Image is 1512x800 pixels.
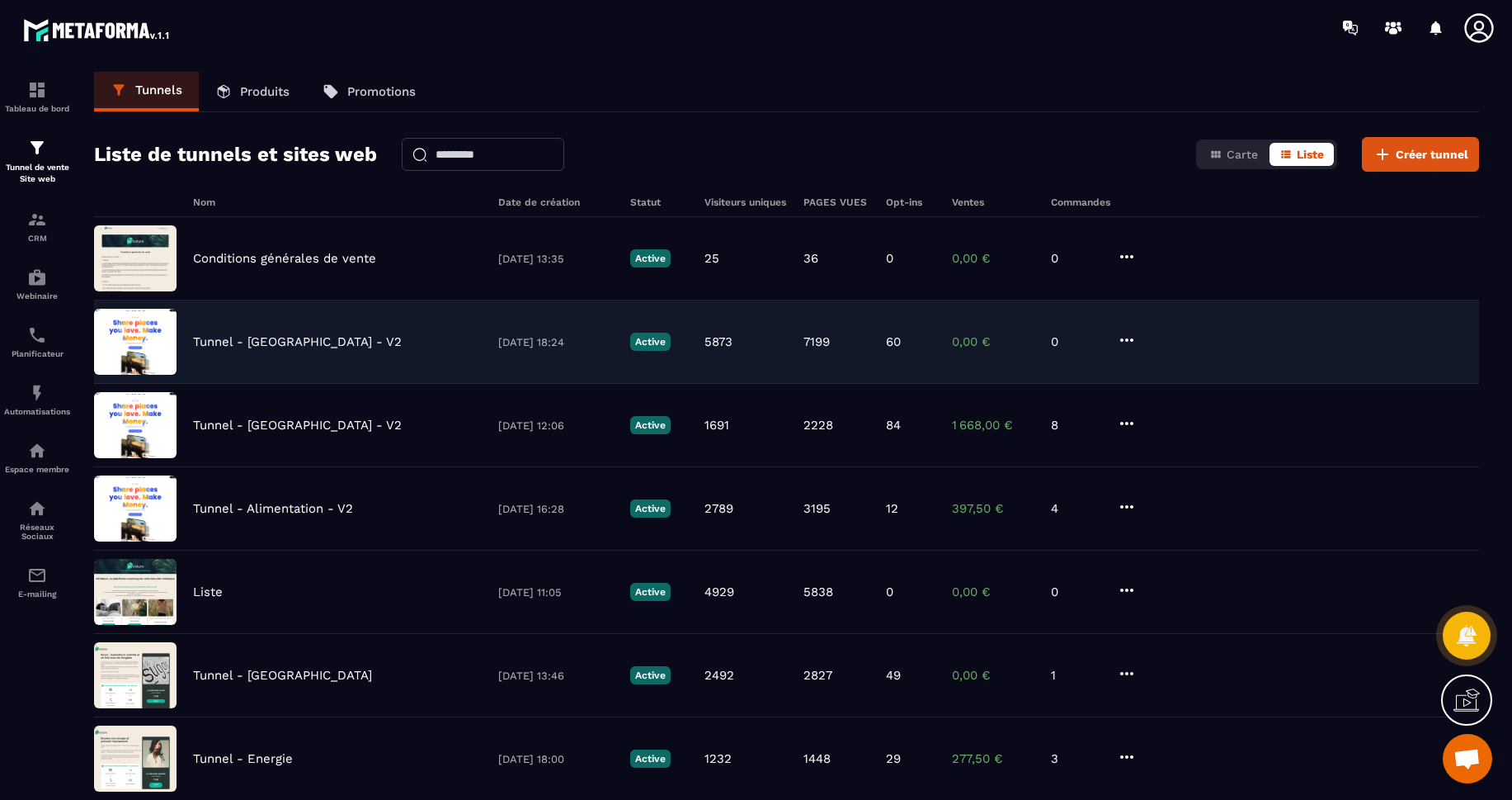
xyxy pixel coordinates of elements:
h6: Opt-ins [886,196,935,208]
h2: Liste de tunnels et sites web [94,138,377,171]
a: schedulerschedulerPlanificateur [4,313,70,371]
p: E-mailing [4,589,70,599]
p: 0 [1051,251,1100,266]
p: Webinaire [4,291,70,301]
p: Espace membre [4,465,70,474]
h6: Statut [630,196,688,208]
img: automations [27,267,47,287]
p: [DATE] 12:06 [498,419,614,432]
a: automationsautomationsEspace membre [4,428,70,486]
p: 1691 [704,418,729,433]
div: Ouvrir le chat [1443,734,1492,783]
p: Active [630,750,671,768]
p: CRM [4,234,70,243]
p: Active [630,583,671,601]
img: formation [27,210,47,230]
p: 60 [886,334,901,349]
h6: Commandes [1051,196,1110,208]
h6: PAGES VUES [803,196,869,208]
p: Promotions [347,84,416,99]
img: image [94,559,177,625]
p: 397,50 € [952,501,1034,516]
button: Liste [1269,143,1334,166]
p: [DATE] 18:00 [498,753,614,765]
p: Planificateur [4,349,70,358]
p: Réseaux Sociaux [4,523,70,541]
p: Active [630,416,671,434]
img: image [94,642,177,708]
a: emailemailE-mailing [4,553,70,611]
p: Tunnel - [GEOGRAPHIC_DATA] - V2 [193,418,402,433]
button: Carte [1199,143,1268,166]
a: social-networksocial-networkRéseaux Sociaux [4,486,70,553]
img: social-network [27,499,47,518]
p: 0,00 € [952,585,1034,599]
p: 277,50 € [952,751,1034,766]
p: 84 [886,418,901,433]
h6: Ventes [952,196,1034,208]
img: email [27,566,47,585]
p: 1448 [803,751,831,766]
img: formation [27,138,47,158]
p: 49 [886,668,901,683]
p: Tunnel de vente Site web [4,162,70,185]
p: 0,00 € [952,668,1034,683]
p: 25 [704,251,719,266]
p: 2492 [704,668,734,683]
h6: Nom [193,196,482,208]
p: 36 [803,251,818,266]
p: Automatisations [4,407,70,416]
p: 4929 [704,585,734,599]
p: [DATE] 18:24 [498,336,614,348]
a: formationformationTableau de bord [4,68,70,125]
img: image [94,476,177,542]
p: 4 [1051,501,1100,516]
p: 5838 [803,585,833,599]
a: formationformationTunnel de vente Site web [4,125,70,197]
img: automations [27,441,47,461]
p: 2827 [803,668,832,683]
h6: Visiteurs uniques [704,196,787,208]
a: automationsautomationsAutomatisations [4,371,70,428]
p: 0,00 € [952,334,1034,349]
p: [DATE] 13:35 [498,253,614,265]
p: 29 [886,751,901,766]
a: automationsautomationsWebinaire [4,255,70,313]
button: Créer tunnel [1362,137,1479,172]
p: 5873 [704,334,732,349]
a: Promotions [306,72,432,111]
a: Tunnels [94,72,199,111]
h6: Date de création [498,196,614,208]
img: image [94,225,177,291]
img: formation [27,80,47,100]
span: Carte [1227,148,1258,161]
p: 2228 [803,418,833,433]
p: Tunnel - [GEOGRAPHIC_DATA] [193,668,372,683]
p: Active [630,333,671,351]
p: Tableau de bord [4,104,70,113]
p: Active [630,499,671,518]
p: [DATE] 11:05 [498,586,614,599]
p: Tunnels [135,83,182,97]
img: image [94,309,177,375]
img: scheduler [27,325,47,345]
img: automations [27,383,47,403]
p: Tunnel - Alimentation - V2 [193,501,353,516]
p: 0 [886,585,893,599]
img: image [94,726,177,792]
p: 0,00 € [952,251,1034,266]
p: 2789 [704,501,733,516]
p: Produits [240,84,290,99]
a: formationformationCRM [4,197,70,255]
p: 1 [1051,668,1100,683]
p: 3195 [803,501,831,516]
p: 0 [886,251,893,266]
span: Créer tunnel [1396,146,1468,163]
p: 1 668,00 € [952,418,1034,433]
p: 0 [1051,334,1100,349]
p: 3 [1051,751,1100,766]
span: Liste [1297,148,1324,161]
p: [DATE] 13:46 [498,670,614,682]
p: 7199 [803,334,830,349]
p: [DATE] 16:28 [498,503,614,515]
